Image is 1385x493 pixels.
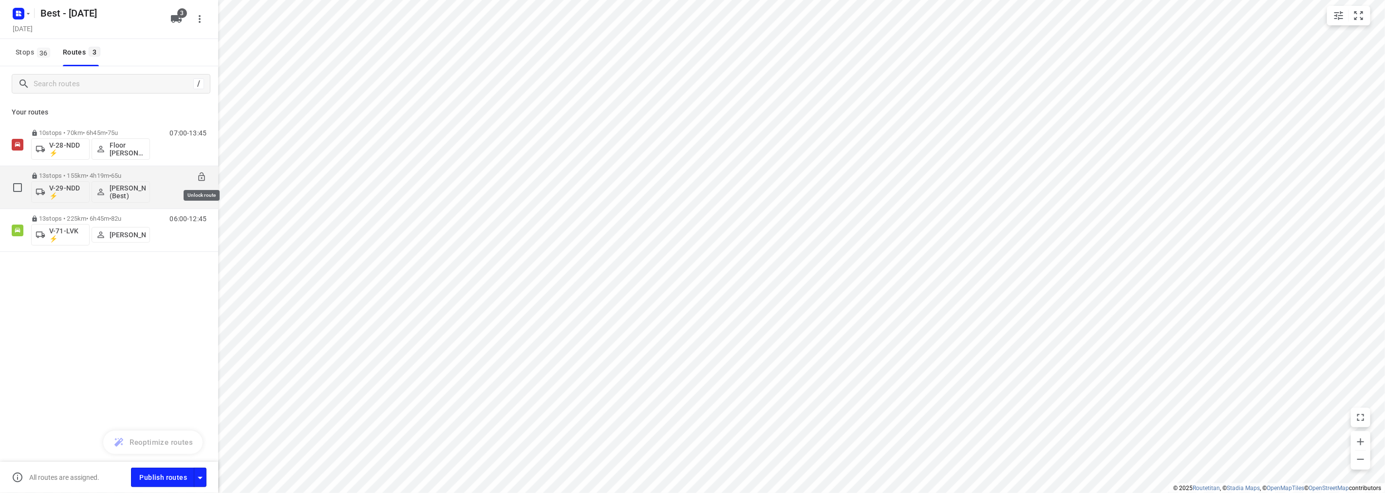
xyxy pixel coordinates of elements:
[92,181,150,203] button: [PERSON_NAME] (Best)
[110,184,146,200] p: [PERSON_NAME] (Best)
[31,224,90,246] button: V-71-LVK ⚡
[1267,485,1304,492] a: OpenMapTiles
[170,215,206,223] p: 06:00-12:45
[31,172,150,179] p: 13 stops • 155km • 4h19m
[1329,6,1348,25] button: Map settings
[110,141,146,157] p: Floor [PERSON_NAME] (Best)
[1327,6,1370,25] div: small contained button group
[170,129,206,137] p: 07:00-13:45
[31,129,150,136] p: 10 stops • 70km • 6h45m
[31,138,90,160] button: V-28-NDD ⚡
[92,138,150,160] button: Floor [PERSON_NAME] (Best)
[103,431,203,454] button: Reoptimize routes
[49,184,85,200] p: V-29-NDD ⚡
[139,472,187,484] span: Publish routes
[31,181,90,203] button: V-29-NDD ⚡
[111,172,121,179] span: 65u
[63,46,103,58] div: Routes
[1227,485,1260,492] a: Stadia Maps
[92,227,150,243] button: [PERSON_NAME]
[1193,485,1220,492] a: Routetitan
[109,172,111,179] span: •
[1349,6,1368,25] button: Fit zoom
[34,76,193,92] input: Search routes
[16,46,53,58] span: Stops
[37,48,50,57] span: 36
[1309,485,1349,492] a: OpenStreetMap
[190,9,209,29] button: More
[29,474,99,481] p: All routes are assigned.
[106,129,108,136] span: •
[31,215,150,222] p: 13 stops • 225km • 6h45m
[9,23,37,34] h5: Project date
[8,178,27,197] span: Select
[37,5,163,21] h5: Rename
[89,47,100,57] span: 3
[177,8,187,18] span: 3
[131,468,194,487] button: Publish routes
[193,78,204,89] div: /
[109,215,111,222] span: •
[110,231,146,239] p: [PERSON_NAME]
[49,227,85,243] p: V-71-LVK ⚡
[1173,485,1381,492] li: © 2025 , © , © © contributors
[167,9,186,29] button: 3
[49,141,85,157] p: V-28-NDD ⚡
[12,107,206,117] p: Your routes
[111,215,121,222] span: 82u
[194,471,206,483] div: Driver app settings
[108,129,118,136] span: 75u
